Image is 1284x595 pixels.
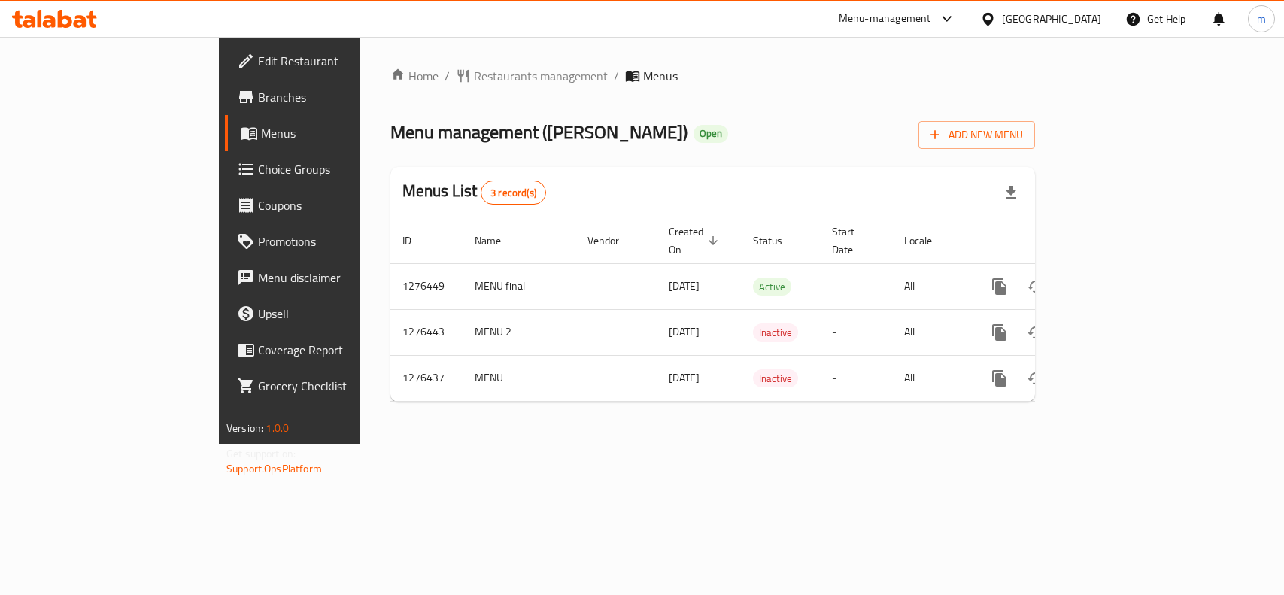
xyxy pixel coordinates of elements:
[669,223,723,259] span: Created On
[1018,360,1054,396] button: Change Status
[225,260,433,296] a: Menu disclaimer
[481,181,546,205] div: Total records count
[753,370,798,387] span: Inactive
[832,223,874,259] span: Start Date
[614,67,619,85] li: /
[982,360,1018,396] button: more
[258,196,421,214] span: Coupons
[753,323,798,342] div: Inactive
[225,43,433,79] a: Edit Restaurant
[225,151,433,187] a: Choice Groups
[225,115,433,151] a: Menus
[445,67,450,85] li: /
[225,79,433,115] a: Branches
[225,187,433,223] a: Coupons
[892,263,970,309] td: All
[1018,269,1054,305] button: Change Status
[643,67,678,85] span: Menus
[694,127,728,140] span: Open
[753,278,791,296] div: Active
[1018,314,1054,351] button: Change Status
[258,269,421,287] span: Menu disclaimer
[820,355,892,401] td: -
[261,124,421,142] span: Menus
[993,175,1029,211] div: Export file
[402,180,546,205] h2: Menus List
[258,305,421,323] span: Upsell
[463,355,575,401] td: MENU
[266,418,289,438] span: 1.0.0
[982,269,1018,305] button: more
[226,418,263,438] span: Version:
[839,10,931,28] div: Menu-management
[669,322,700,342] span: [DATE]
[918,121,1035,149] button: Add New Menu
[474,67,608,85] span: Restaurants management
[258,232,421,250] span: Promotions
[587,232,639,250] span: Vendor
[402,232,431,250] span: ID
[669,368,700,387] span: [DATE]
[753,278,791,296] span: Active
[258,377,421,395] span: Grocery Checklist
[892,355,970,401] td: All
[481,186,545,200] span: 3 record(s)
[753,369,798,387] div: Inactive
[694,125,728,143] div: Open
[390,67,1035,85] nav: breadcrumb
[820,309,892,355] td: -
[258,341,421,359] span: Coverage Report
[1257,11,1266,27] span: m
[390,218,1138,402] table: enhanced table
[258,160,421,178] span: Choice Groups
[463,309,575,355] td: MENU 2
[475,232,521,250] span: Name
[970,218,1138,264] th: Actions
[390,115,688,149] span: Menu management ( [PERSON_NAME] )
[1002,11,1101,27] div: [GEOGRAPHIC_DATA]
[225,368,433,404] a: Grocery Checklist
[258,88,421,106] span: Branches
[258,52,421,70] span: Edit Restaurant
[225,223,433,260] a: Promotions
[753,324,798,342] span: Inactive
[753,232,802,250] span: Status
[930,126,1023,144] span: Add New Menu
[225,296,433,332] a: Upsell
[820,263,892,309] td: -
[226,444,296,463] span: Get support on:
[904,232,952,250] span: Locale
[669,276,700,296] span: [DATE]
[892,309,970,355] td: All
[982,314,1018,351] button: more
[463,263,575,309] td: MENU final
[226,459,322,478] a: Support.OpsPlatform
[225,332,433,368] a: Coverage Report
[456,67,608,85] a: Restaurants management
